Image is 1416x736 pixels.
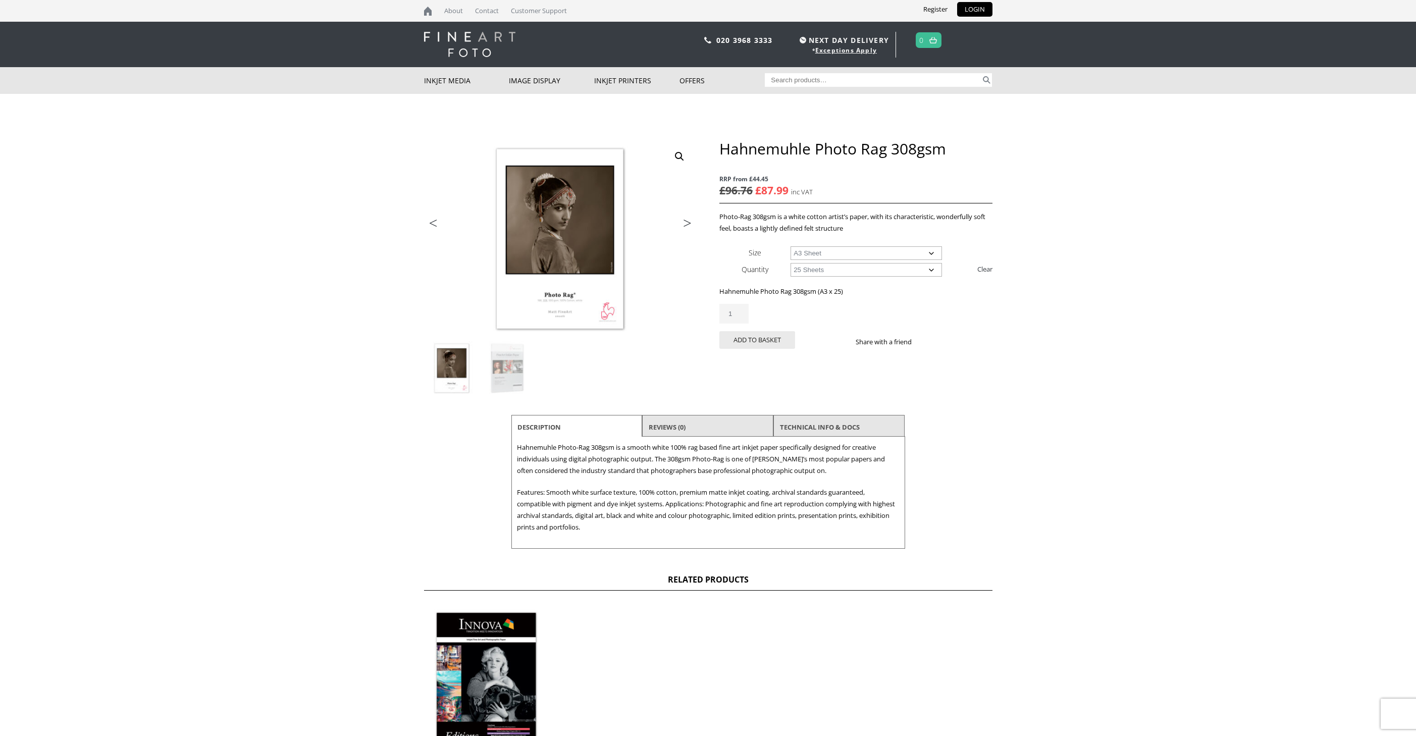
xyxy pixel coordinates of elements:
a: Offers [679,67,765,94]
a: Clear options [977,261,992,277]
span: NEXT DAY DELIVERY [797,34,889,46]
img: facebook sharing button [924,338,932,346]
a: Exceptions Apply [815,46,877,55]
a: Register [916,2,955,17]
a: Image Display [509,67,594,94]
img: time.svg [800,37,806,43]
p: Hahnemuhle Photo Rag 308gsm (A3 x 25) [719,286,992,297]
img: Hahnemuhle Photo Rag 308gsm [425,341,479,396]
a: Reviews (0) [649,418,686,436]
a: LOGIN [957,2,992,17]
button: Add to basket [719,331,795,349]
input: Product quantity [719,304,749,324]
a: 020 3968 3333 [716,35,773,45]
bdi: 87.99 [755,183,789,197]
p: Share with a friend [856,336,924,348]
label: Size [749,248,761,257]
img: phone.svg [704,37,711,43]
img: Hahnemuhle Photo Rag 308gsm - Image 2 [480,341,535,396]
img: email sharing button [948,338,956,346]
a: Inkjet Media [424,67,509,94]
img: twitter sharing button [936,338,944,346]
p: Photo-Rag 308gsm is a white cotton artist’s paper, with its characteristic, wonderfully soft feel... [719,211,992,234]
h2: Related products [424,574,992,591]
span: £ [719,183,725,197]
p: Features: Smooth white surface texture, 100% cotton, premium matte inkjet coating, archival stand... [517,487,900,533]
span: £ [755,183,761,197]
label: Quantity [742,265,768,274]
a: View full-screen image gallery [670,147,689,166]
button: Search [981,73,992,87]
h1: Hahnemuhle Photo Rag 308gsm [719,139,992,158]
a: Description [517,418,561,436]
a: TECHNICAL INFO & DOCS [780,418,860,436]
a: 0 [919,33,924,47]
bdi: 96.76 [719,183,753,197]
span: RRP from £44.45 [719,173,992,185]
img: basket.svg [929,37,937,43]
input: Search products… [765,73,981,87]
p: Hahnemuhle Photo-Rag 308gsm is a smooth white 100% rag based fine art inkjet paper specifically d... [517,442,900,477]
img: logo-white.svg [424,32,515,57]
a: Inkjet Printers [594,67,679,94]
